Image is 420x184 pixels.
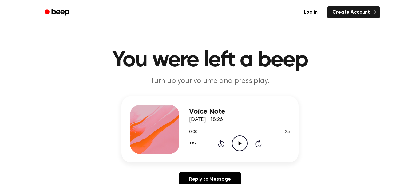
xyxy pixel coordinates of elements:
a: Create Account [327,6,380,18]
span: 1:25 [282,129,290,135]
h3: Voice Note [189,108,290,116]
a: Log in [298,5,324,19]
a: Beep [40,6,75,18]
button: 1.0x [189,138,198,149]
span: [DATE] · 18:26 [189,117,223,123]
h1: You were left a beep [53,49,367,71]
p: Turn up your volume and press play. [92,76,328,86]
span: 0:00 [189,129,197,135]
